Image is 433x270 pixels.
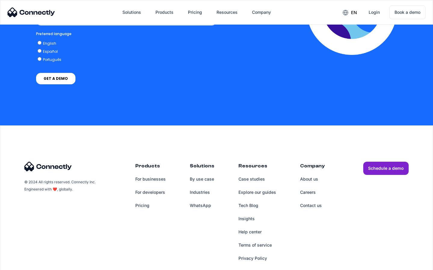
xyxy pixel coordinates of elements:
[188,8,202,16] div: Pricing
[300,186,325,199] a: Careers
[122,8,141,16] div: Solutions
[238,212,276,225] a: Insights
[238,225,276,238] a: Help center
[252,8,271,16] div: Company
[135,172,166,186] a: For businesses
[238,186,276,199] a: Explore our guides
[351,8,357,17] div: en
[300,162,325,172] div: Company
[190,162,214,172] div: Solutions
[8,7,55,17] img: Connectly Logo
[364,5,385,19] a: Login
[12,259,36,268] ul: Language list
[135,162,166,172] div: Products
[190,186,214,199] a: Industries
[238,238,276,252] a: Terms of service
[190,199,214,212] a: WhatsApp
[36,6,216,89] iframe: Form 0
[300,172,325,186] a: About us
[389,5,425,19] a: Book a demo
[183,5,207,19] a: Pricing
[135,199,166,212] a: Pricing
[135,186,166,199] a: For developers
[238,162,276,172] div: Resources
[369,8,380,16] div: Login
[216,8,238,16] div: Resources
[190,172,214,186] a: By use case
[24,162,72,171] img: Connectly Logo
[238,199,276,212] a: Tech Blog
[238,252,276,265] a: Privacy Policy
[363,162,409,175] a: Schedule a demo
[24,178,97,193] div: © 2024 All rights reserved. Connectly Inc. Engineered with ❤️, globally.
[155,8,174,16] div: Products
[6,259,36,268] aside: Language selected: English
[300,199,325,212] a: Contact us
[238,172,276,186] a: Case studies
